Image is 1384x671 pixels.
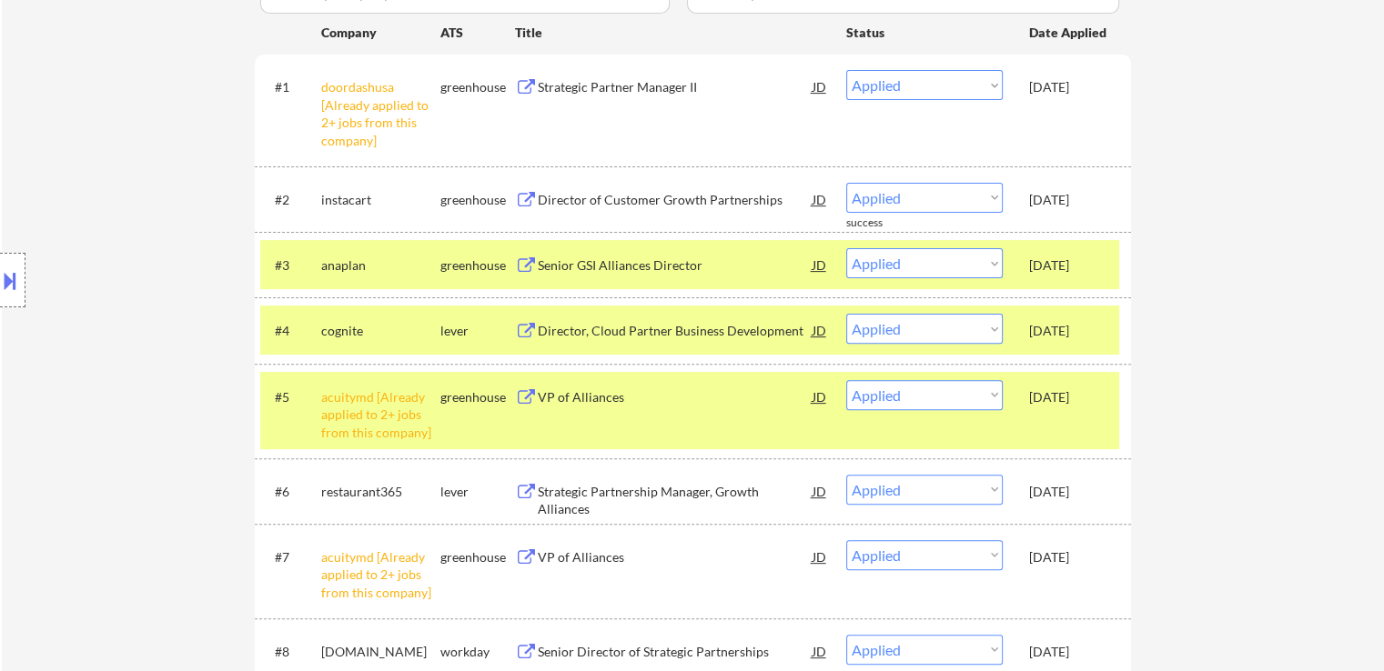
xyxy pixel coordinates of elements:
div: ATS [440,24,515,42]
div: doordashusa [Already applied to 2+ jobs from this company] [321,78,440,149]
div: greenhouse [440,388,515,406]
div: lever [440,322,515,340]
div: [DOMAIN_NAME] [321,643,440,661]
div: [DATE] [1029,643,1109,661]
div: JD [811,380,829,413]
div: Director, Cloud Partner Business Development [538,322,813,340]
div: [DATE] [1029,256,1109,275]
div: [DATE] [1029,191,1109,209]
div: Director of Customer Growth Partnerships [538,191,813,209]
div: anaplan [321,256,440,275]
div: #8 [275,643,307,661]
div: lever [440,483,515,501]
div: [DATE] [1029,483,1109,501]
div: #7 [275,548,307,566]
div: restaurant365 [321,483,440,501]
div: [DATE] [1029,388,1109,406]
div: cognite [321,322,440,340]
div: #6 [275,483,307,501]
div: [DATE] [1029,322,1109,340]
div: JD [811,183,829,215]
div: JD [811,70,829,103]
div: Strategic Partnership Manager, Growth Alliances [538,483,813,518]
div: workday [440,643,515,661]
div: greenhouse [440,256,515,275]
div: JD [811,248,829,281]
div: JD [811,475,829,507]
div: VP of Alliances [538,388,813,406]
div: instacart [321,191,440,209]
div: Senior Director of Strategic Partnerships [538,643,813,661]
div: Status [846,15,1003,48]
div: [DATE] [1029,78,1109,96]
div: Company [321,24,440,42]
div: JD [811,314,829,346]
div: greenhouse [440,548,515,566]
div: greenhouse [440,78,515,96]
div: acuitymd [Already applied to 2+ jobs from this company] [321,388,440,442]
div: acuitymd [Already applied to 2+ jobs from this company] [321,548,440,602]
div: success [846,215,919,231]
div: Senior GSI Alliances Director [538,256,813,275]
div: greenhouse [440,191,515,209]
div: [DATE] [1029,548,1109,566]
div: JD [811,635,829,667]
div: Title [515,24,829,42]
div: VP of Alliances [538,548,813,566]
div: JD [811,540,829,573]
div: #1 [275,78,307,96]
div: Strategic Partner Manager II [538,78,813,96]
div: Date Applied [1029,24,1109,42]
